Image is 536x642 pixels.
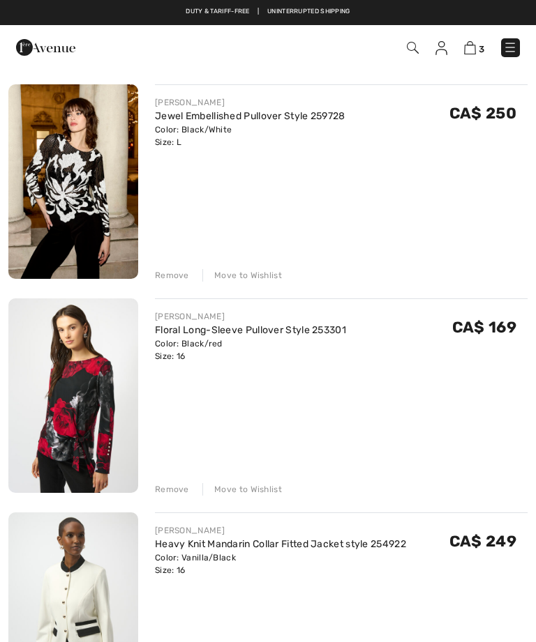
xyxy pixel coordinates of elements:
div: [PERSON_NAME] [155,96,345,109]
img: Shopping Bag [464,41,476,54]
div: Color: Black/red Size: 16 [155,337,346,362]
a: 3 [464,40,484,55]
img: Search [407,42,419,54]
a: Heavy Knit Mandarin Collar Fitted Jacket style 254922 [155,538,406,550]
a: Duty & tariff-free | Uninterrupted shipping [186,8,350,15]
div: Move to Wishlist [202,269,282,282]
span: CA$ 169 [452,318,516,337]
img: My Info [435,41,447,55]
div: Color: Vanilla/Black Size: 16 [155,551,406,576]
img: 1ère Avenue [16,33,75,61]
a: Jewel Embellished Pullover Style 259728 [155,110,345,122]
span: 3 [479,44,484,54]
img: Jewel Embellished Pullover Style 259728 [8,84,138,279]
div: [PERSON_NAME] [155,310,346,323]
a: 1ère Avenue [16,41,75,53]
a: Floral Long-Sleeve Pullover Style 253301 [155,324,346,336]
div: Remove [155,269,189,282]
span: CA$ 249 [449,532,516,551]
img: Floral Long-Sleeve Pullover Style 253301 [8,298,138,493]
img: Menu [503,40,517,54]
span: CA$ 250 [449,104,516,123]
div: Color: Black/White Size: L [155,123,345,148]
div: Move to Wishlist [202,483,282,496]
div: [PERSON_NAME] [155,524,406,537]
div: Remove [155,483,189,496]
